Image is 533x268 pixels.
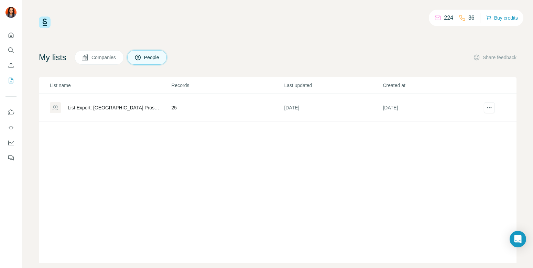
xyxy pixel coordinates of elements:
span: People [144,54,160,61]
p: Created at [383,82,481,89]
div: Open Intercom Messenger [510,231,526,247]
p: 224 [444,14,453,22]
button: Feedback [6,152,17,164]
button: Enrich CSV [6,59,17,72]
p: List name [50,82,171,89]
td: 25 [171,94,284,122]
p: Records [171,82,283,89]
button: Use Surfe API [6,121,17,134]
button: Quick start [6,29,17,41]
span: Companies [91,54,117,61]
p: Last updated [284,82,382,89]
button: Search [6,44,17,56]
button: My lists [6,74,17,87]
button: Dashboard [6,137,17,149]
img: Surfe Logo [39,17,51,28]
button: Use Surfe on LinkedIn [6,106,17,119]
div: List Export: [GEOGRAPHIC_DATA] Prospects Engaged 50+ Locations - [DATE] 17:17 [68,104,160,111]
button: Share feedback [473,54,516,61]
td: [DATE] [284,94,382,122]
td: [DATE] [382,94,481,122]
h4: My lists [39,52,66,63]
img: Avatar [6,7,17,18]
p: 36 [468,14,475,22]
button: actions [484,102,495,113]
button: Buy credits [486,13,518,23]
